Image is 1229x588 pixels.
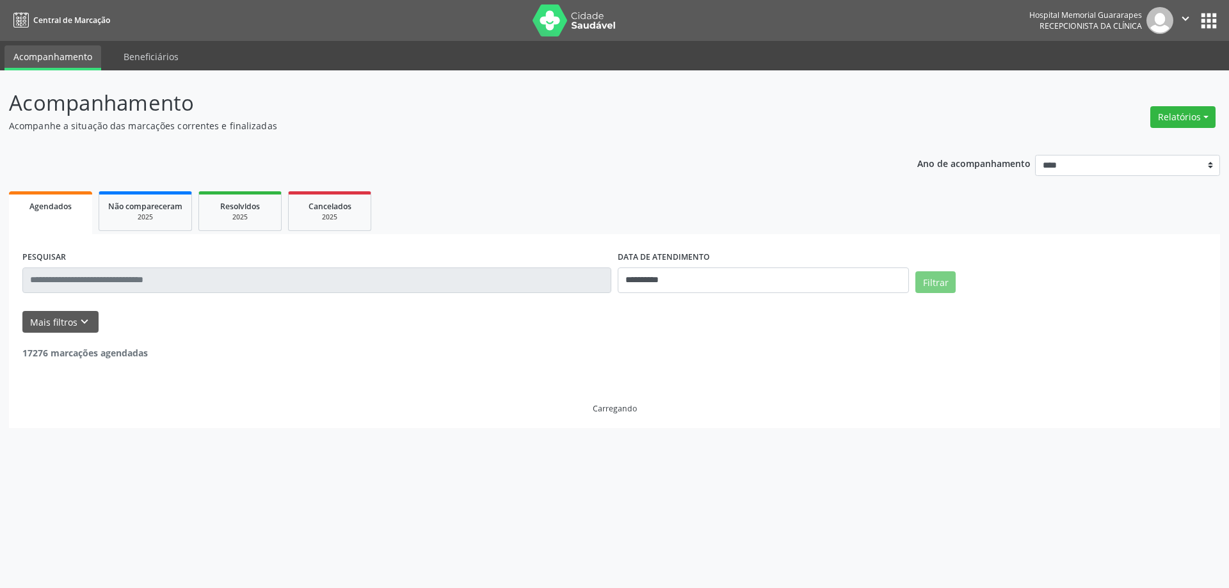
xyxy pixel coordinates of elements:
button: Filtrar [915,271,956,293]
label: DATA DE ATENDIMENTO [618,248,710,267]
a: Central de Marcação [9,10,110,31]
span: Não compareceram [108,201,182,212]
span: Cancelados [309,201,351,212]
span: Agendados [29,201,72,212]
i:  [1178,12,1193,26]
p: Acompanhe a situação das marcações correntes e finalizadas [9,119,856,132]
i: keyboard_arrow_down [77,315,92,329]
div: 2025 [208,212,272,222]
button: Relatórios [1150,106,1216,128]
a: Acompanhamento [4,45,101,70]
div: 2025 [108,212,182,222]
strong: 17276 marcações agendadas [22,347,148,359]
button:  [1173,7,1198,34]
a: Beneficiários [115,45,188,68]
button: Mais filtroskeyboard_arrow_down [22,311,99,333]
img: img [1146,7,1173,34]
div: 2025 [298,212,362,222]
label: PESQUISAR [22,248,66,267]
span: Resolvidos [220,201,260,212]
p: Acompanhamento [9,87,856,119]
p: Ano de acompanhamento [917,155,1031,171]
div: Carregando [593,403,637,414]
div: Hospital Memorial Guararapes [1029,10,1142,20]
span: Recepcionista da clínica [1040,20,1142,31]
span: Central de Marcação [33,15,110,26]
button: apps [1198,10,1220,32]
